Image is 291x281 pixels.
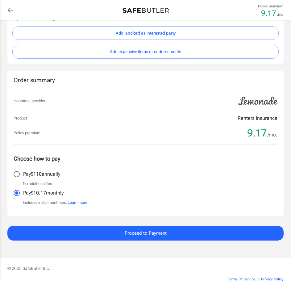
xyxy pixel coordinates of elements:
[238,115,277,122] p: Renters Insurance
[235,92,281,110] img: Lemonade
[4,4,16,16] a: back to quotes
[125,229,167,237] span: Proceed to Payment
[23,189,64,197] p: Pay $10.17 monthly
[247,127,267,139] span: 9.17
[7,265,284,271] p: © 2025 SafeButler Inc.
[277,12,283,17] p: /mo
[14,154,277,163] p: Choose how to pay
[14,130,40,136] p: Policy premium
[123,8,169,13] img: Back to quotes
[7,226,284,241] button: Proceed to Payment
[268,131,277,139] span: /mo.
[12,26,279,40] button: Add landlord as interested party
[14,76,277,85] div: Order summary
[258,3,283,9] p: Policy premium
[68,199,87,206] button: Learn more
[23,170,60,178] p: Pay $110 annually
[12,45,279,59] button: Add expensive items or endorsements
[14,115,27,121] p: Product
[14,98,45,104] p: Insurance provider
[261,10,276,17] p: 9.17
[23,181,53,187] p: No additional fee.
[23,199,87,206] p: Includes installment fees.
